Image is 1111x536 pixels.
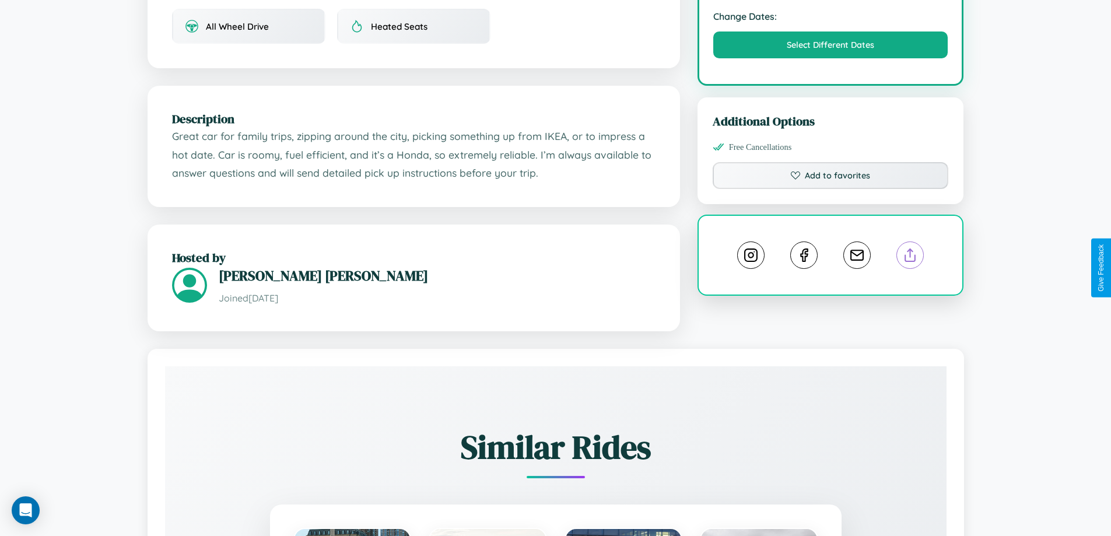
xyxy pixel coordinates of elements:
[713,113,949,129] h3: Additional Options
[172,249,656,266] h2: Hosted by
[206,21,269,32] span: All Wheel Drive
[219,290,656,307] p: Joined [DATE]
[219,266,656,285] h3: [PERSON_NAME] [PERSON_NAME]
[371,21,427,32] span: Heated Seats
[1097,244,1105,292] div: Give Feedback
[729,142,792,152] span: Free Cancellations
[172,110,656,127] h2: Description
[713,10,948,22] strong: Change Dates:
[713,162,949,189] button: Add to favorites
[12,496,40,524] div: Open Intercom Messenger
[172,127,656,183] p: Great car for family trips, zipping around the city, picking something up from IKEA, or to impres...
[206,425,906,470] h2: Similar Rides
[713,31,948,58] button: Select Different Dates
